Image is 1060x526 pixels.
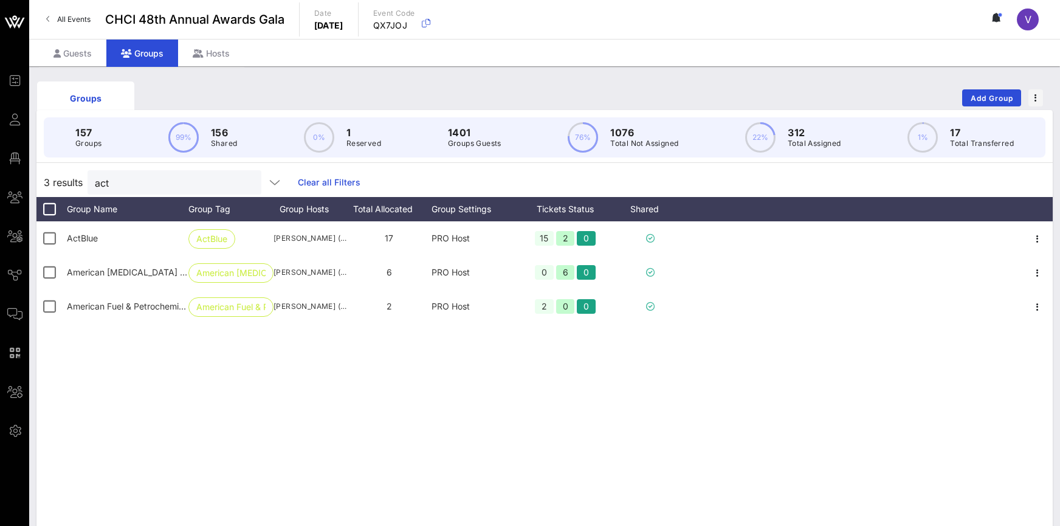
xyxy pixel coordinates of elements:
[57,15,91,24] span: All Events
[274,266,346,279] span: [PERSON_NAME] ([PERSON_NAME][EMAIL_ADDRESS][MEDICAL_DATA][DOMAIN_NAME])
[196,230,227,248] span: ActBlue
[387,301,392,311] span: 2
[373,19,415,32] p: QX7JOJ
[1025,13,1031,26] span: V
[1017,9,1039,30] div: V
[274,300,346,313] span: [PERSON_NAME] ([EMAIL_ADDRESS][DOMAIN_NAME])
[188,197,274,221] div: Group Tag
[385,233,393,243] span: 17
[67,197,188,221] div: Group Name
[178,40,244,67] div: Hosts
[75,125,102,140] p: 157
[517,197,614,221] div: Tickets Status
[387,267,392,277] span: 6
[432,221,517,255] div: PRO Host
[196,298,266,316] span: American Fuel & P…
[346,197,432,221] div: Total Allocated
[432,289,517,324] div: PRO Host
[39,10,98,29] a: All Events
[44,175,83,190] span: 3 results
[614,197,687,221] div: Shared
[196,264,266,282] span: American [MEDICAL_DATA] S…
[106,40,178,67] div: Groups
[211,137,237,150] p: Shared
[535,231,554,246] div: 15
[314,19,343,32] p: [DATE]
[788,125,841,140] p: 312
[274,232,346,244] span: [PERSON_NAME] ([EMAIL_ADDRESS][DOMAIN_NAME])
[346,125,381,140] p: 1
[67,301,251,311] span: American Fuel & Petrochemical Manufacturers
[448,137,501,150] p: Groups Guests
[373,7,415,19] p: Event Code
[950,125,1014,140] p: 17
[577,231,596,246] div: 0
[535,299,554,314] div: 2
[577,265,596,280] div: 0
[577,299,596,314] div: 0
[346,137,381,150] p: Reserved
[75,137,102,150] p: Groups
[105,10,284,29] span: CHCI 48th Annual Awards Gala
[556,265,575,280] div: 6
[610,125,678,140] p: 1076
[788,137,841,150] p: Total Assigned
[67,233,98,243] span: ActBlue
[46,92,125,105] div: Groups
[432,255,517,289] div: PRO Host
[298,176,360,189] a: Clear all Filters
[610,137,678,150] p: Total Not Assigned
[432,197,517,221] div: Group Settings
[67,267,347,277] span: American Cancer Society Cancer Action Network
[448,125,501,140] p: 1401
[962,89,1021,106] button: Add Group
[970,94,1014,103] span: Add Group
[274,197,346,221] div: Group Hosts
[535,265,554,280] div: 0
[39,40,106,67] div: Guests
[556,299,575,314] div: 0
[950,137,1014,150] p: Total Transferred
[556,231,575,246] div: 2
[211,125,237,140] p: 156
[314,7,343,19] p: Date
